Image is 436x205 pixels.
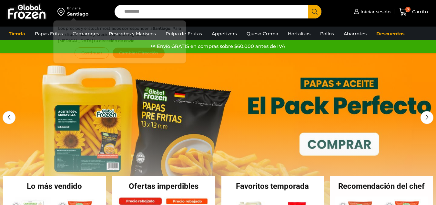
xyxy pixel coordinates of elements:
a: Iniciar sesión [352,5,391,18]
button: Cambiar Dirección [112,47,165,59]
p: Los precios y el stock mostrados corresponden a . Para ver disponibilidad y precios en otras regi... [58,25,181,44]
img: address-field-icon.svg [57,6,67,17]
div: Enviar a [67,6,88,11]
div: Santiago [67,11,88,17]
button: Search button [308,5,321,18]
a: 0 Carrito [397,4,430,19]
h2: Favoritos temporada [221,182,324,190]
a: Appetizers [208,28,240,40]
a: Abarrotes [340,28,370,40]
a: Tienda [5,28,28,40]
h2: Ofertas imperdibles [112,182,215,190]
h2: Recomendación del chef [330,182,433,190]
span: Carrito [411,8,428,15]
a: Descuentos [373,28,408,40]
a: Hortalizas [285,28,314,40]
a: Queso Crema [243,28,281,40]
button: Continuar [75,47,109,59]
span: 0 [405,7,411,12]
strong: Santiago [153,26,170,31]
a: Pollos [317,28,337,40]
a: Papas Fritas [32,28,66,40]
h2: Lo más vendido [3,182,106,190]
span: Iniciar sesión [359,8,391,15]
